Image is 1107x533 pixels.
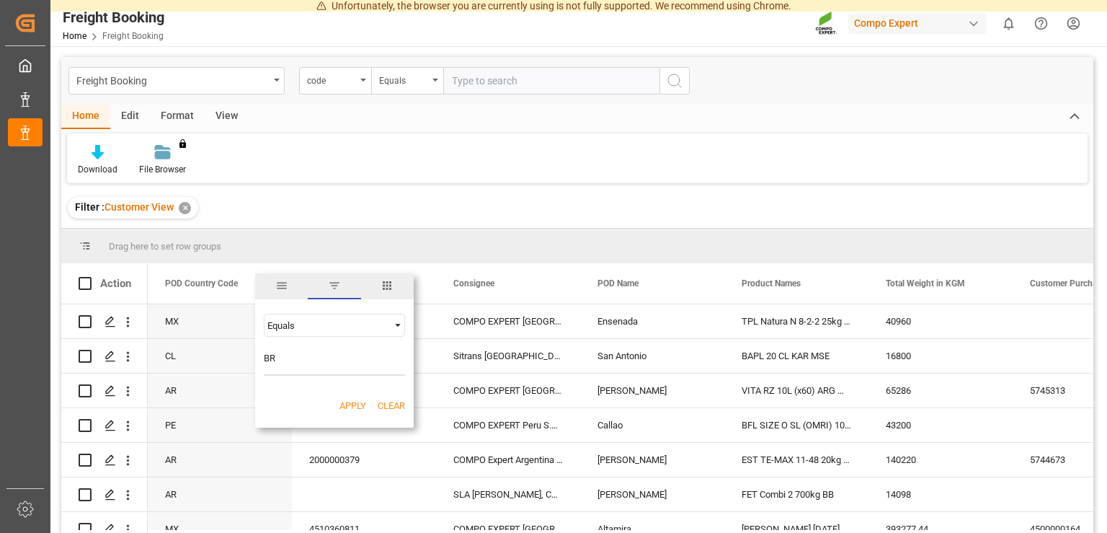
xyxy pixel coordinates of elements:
button: show 0 new notifications [992,7,1025,40]
div: San Antonio [580,339,724,373]
div: TPL Natura N 8-2-2 25kg (x40) NEU,IT [724,304,868,338]
div: COMPO EXPERT [GEOGRAPHIC_DATA] SRL, Centro 3956 [436,374,580,408]
span: Total Weight in KGM [886,278,965,288]
div: Action [100,277,131,290]
button: Apply [339,399,366,413]
button: Help Center [1025,7,1057,40]
div: CL [148,339,292,373]
div: Press SPACE to select this row. [61,477,148,512]
span: Drag here to set row groups [109,241,221,252]
span: columns [361,273,414,299]
div: Press SPACE to select this row. [61,374,148,408]
div: Compo Expert [848,13,987,34]
div: PE [148,408,292,442]
div: code [307,71,356,87]
button: Compo Expert [848,9,992,37]
div: BFL SIZE O SL (OMRI) 1000L IBC PE [724,408,868,442]
div: [PERSON_NAME] [580,443,724,477]
div: Press SPACE to select this row. [61,339,148,374]
div: SLA [PERSON_NAME], COMPO EXPERT Argentina SRL [436,477,580,511]
div: Press SPACE to select this row. [61,408,148,443]
button: search button [659,67,690,94]
div: 43200 [868,408,1013,442]
span: Filter : [75,201,105,213]
div: [PERSON_NAME] [580,477,724,511]
div: COMPO Expert Argentina SRL, Producto Elabora [436,443,580,477]
button: open menu [299,67,371,94]
div: Freight Booking [76,71,269,89]
div: ✕ [179,202,191,214]
div: Freight Booking [63,6,164,28]
span: POD Country Code [165,278,238,288]
div: Press SPACE to select this row. [61,304,148,339]
div: MX [148,304,292,338]
div: 2000000379 [292,443,436,477]
div: EST TE-MAX 11-48 20kg (x45) ES, PT MTO [724,443,868,477]
div: Format [150,105,205,129]
input: Type to search [443,67,659,94]
div: BAPL 20 CL KAR MSE [724,339,868,373]
a: Home [63,31,86,41]
span: Customer View [105,201,174,213]
div: COMPO EXPERT [GEOGRAPHIC_DATA] [436,304,580,338]
button: Clear [378,399,405,413]
div: View [205,105,249,129]
div: 40960 [868,304,1013,338]
span: Product Names [742,278,801,288]
img: Screenshot%202023-09-29%20at%2010.02.21.png_1712312052.png [815,11,838,36]
div: 140220 [868,443,1013,477]
div: FET Combi 2 700kg BB [724,477,868,511]
div: 14098 [868,477,1013,511]
span: filter [308,273,360,299]
div: AR [148,477,292,511]
div: VITA RZ 10L (x60) ARG MTO [724,374,868,408]
button: open menu [371,67,443,94]
div: Equals [267,320,388,331]
div: Equals [379,71,428,87]
div: Download [78,163,117,176]
div: Callao [580,408,724,442]
div: Press SPACE to select this row. [61,443,148,477]
div: 65286 [868,374,1013,408]
div: 16800 [868,339,1013,373]
span: general [255,273,308,299]
div: Sitrans [GEOGRAPHIC_DATA], CE_CHILE [436,339,580,373]
button: open menu [68,67,285,94]
div: Home [61,105,110,129]
div: COMPO EXPERT Peru S.R.L., CE_PERU [436,408,580,442]
div: Edit [110,105,150,129]
span: POD Name [597,278,639,288]
div: AR [148,374,292,408]
div: Filtering operator [264,314,405,337]
input: Filter Value [264,347,405,376]
div: AR [148,443,292,477]
div: [PERSON_NAME] [580,374,724,408]
span: Consignee [453,278,494,288]
div: Ensenada [580,304,724,338]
